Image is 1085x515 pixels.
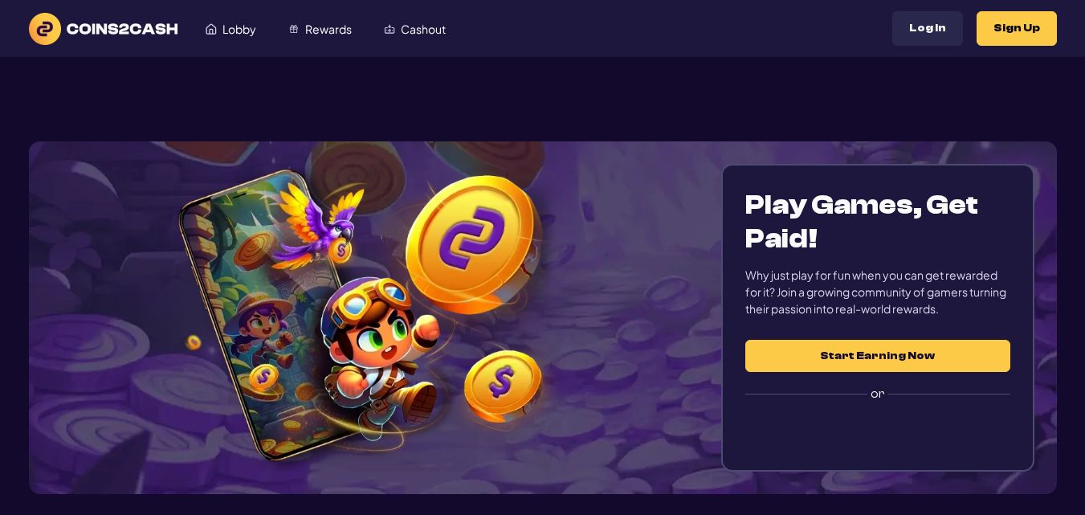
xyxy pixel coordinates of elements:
[288,23,300,35] img: Rewards
[892,11,963,46] button: Log In
[745,267,1010,317] div: Why just play for fun when you can get rewarded for it? Join a growing community of gamers turnin...
[29,13,177,45] img: logo text
[745,372,1010,415] label: or
[745,340,1010,372] button: Start Earning Now
[206,23,217,35] img: Lobby
[190,14,272,44] a: Lobby
[745,188,1010,255] h1: Play Games, Get Paid!
[272,14,368,44] a: Rewards
[368,14,462,44] a: Cashout
[222,23,256,35] span: Lobby
[401,23,446,35] span: Cashout
[384,23,395,35] img: Cashout
[737,414,1018,449] iframe: Sign in with Google Button
[977,11,1057,46] button: Sign Up
[305,23,352,35] span: Rewards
